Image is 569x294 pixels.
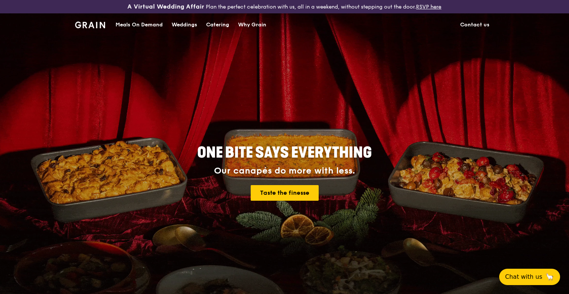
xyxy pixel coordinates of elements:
[206,14,229,36] div: Catering
[416,4,441,10] a: RSVP here
[545,272,554,281] span: 🦙
[499,269,560,285] button: Chat with us🦙
[202,14,234,36] a: Catering
[251,185,319,201] a: Taste the finesse
[116,14,163,36] div: Meals On Demand
[505,272,542,281] span: Chat with us
[151,166,418,176] div: Our canapés do more with less.
[234,14,271,36] a: Why Grain
[238,14,266,36] div: Why Grain
[456,14,494,36] a: Contact us
[95,3,474,10] div: Plan the perfect celebration with us, all in a weekend, without stepping out the door.
[197,144,372,162] span: ONE BITE SAYS EVERYTHING
[75,22,105,28] img: Grain
[167,14,202,36] a: Weddings
[75,13,105,35] a: GrainGrain
[172,14,197,36] div: Weddings
[127,3,204,10] h3: A Virtual Wedding Affair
